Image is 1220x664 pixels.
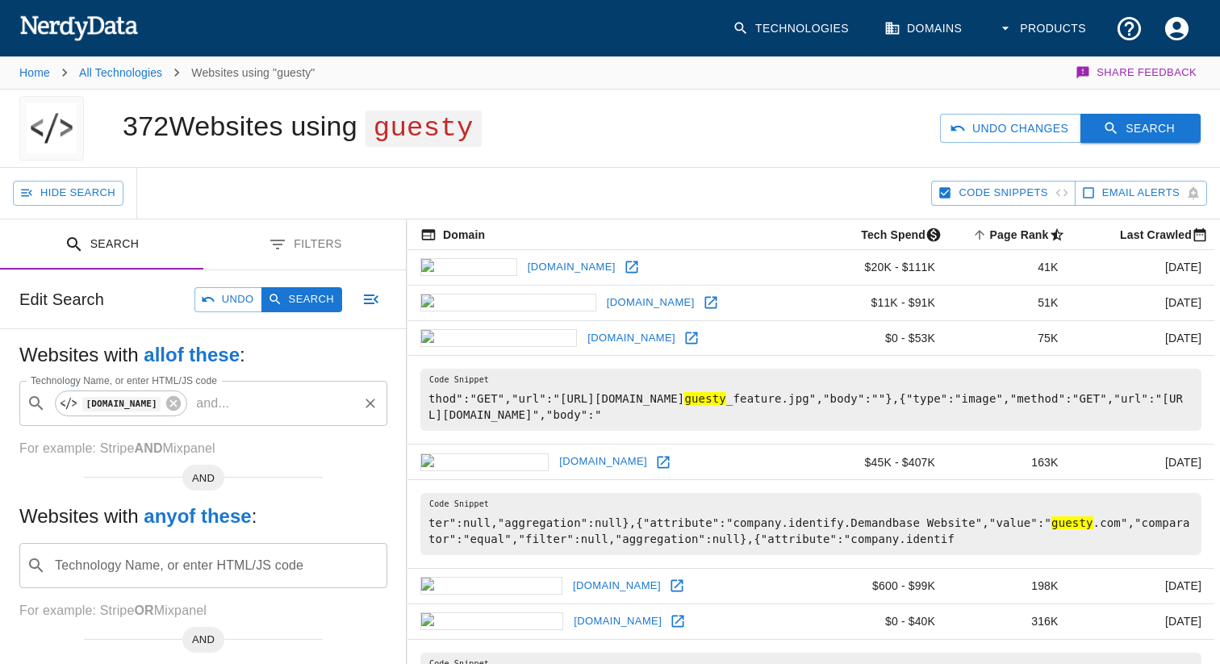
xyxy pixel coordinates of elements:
td: $600 - $99K [817,569,948,604]
pre: ter":null,"aggregation":null},{"attribute":"company.identify.Demandbase Website","value":" .com",... [420,493,1201,555]
td: [DATE] [1072,320,1215,356]
label: Technology Name, or enter HTML/JS code [31,374,217,387]
img: leadiq.com icon [420,453,549,471]
div: [DOMAIN_NAME] [55,390,187,416]
button: Get email alerts with newly found website results. Click to enable. [1075,181,1207,206]
b: all of these [144,344,240,365]
code: [DOMAIN_NAME] [82,397,161,411]
a: Open goodfirms.co in new window [666,609,690,633]
a: [DOMAIN_NAME] [555,449,651,474]
button: Search [261,287,342,312]
td: [DATE] [1072,445,1215,480]
img: NerdyData.com [19,11,138,44]
td: 163K [948,445,1071,480]
td: 51K [948,285,1071,320]
span: A page popularity ranking based on a domain's backlinks. Smaller numbers signal more popular doma... [969,225,1072,244]
a: Home [19,66,50,79]
p: Websites using "guesty" [191,65,315,81]
td: $0 - $40K [817,603,948,639]
a: [DOMAIN_NAME] [570,609,666,634]
a: Technologies [723,5,862,52]
td: 198K [948,569,1071,604]
pre: thod":"GET","url":"[URL][DOMAIN_NAME] _feature.jpg","body":""},{"type":"image","method":"GET","ur... [420,369,1201,431]
td: [DATE] [1072,569,1215,604]
b: OR [134,603,153,617]
button: Products [988,5,1099,52]
a: Open nuki.io in new window [620,255,644,279]
span: The estimated minimum and maximum annual tech spend each webpage has, based on the free, freemium... [840,225,948,244]
a: All Technologies [79,66,162,79]
button: Undo Changes [940,114,1081,144]
a: [DOMAIN_NAME] [569,574,665,599]
button: Hide Search [13,181,123,206]
a: [DOMAIN_NAME] [583,326,679,351]
b: any of these [144,505,251,527]
p: For example: Stripe Mixpanel [19,601,387,620]
p: and ... [190,394,236,413]
span: AND [182,470,224,487]
a: [DOMAIN_NAME] [603,290,699,315]
h6: Edit Search [19,286,104,312]
button: Filters [203,219,407,270]
span: Most recent date this website was successfully crawled [1099,225,1214,244]
td: 316K [948,603,1071,639]
a: Domains [875,5,975,52]
h5: Websites with : [19,503,387,529]
button: Search [1080,114,1201,144]
span: Hide Code Snippets [959,184,1047,203]
span: guesty [366,111,482,147]
img: luggagehero.com icon [420,294,596,311]
button: Clear [359,392,382,415]
button: Undo [194,287,262,312]
p: For example: Stripe Mixpanel [19,439,387,458]
hl: guesty [1051,516,1093,529]
img: teliportme.com icon [420,329,577,347]
span: The registered domain name (i.e. "nerdydata.com"). [420,225,485,244]
a: Open teliportme.com in new window [679,326,704,350]
span: Get email alerts with newly found website results. Click to enable. [1102,184,1180,203]
td: $20K - $111K [817,250,948,286]
td: $11K - $91K [817,285,948,320]
span: AND [182,632,224,648]
td: 41K [948,250,1071,286]
hl: guesty [684,392,725,405]
button: Hide Code Snippets [931,181,1075,206]
a: Open leadiq.com in new window [651,450,675,474]
button: Account Settings [1153,5,1201,52]
nav: breadcrumb [19,56,315,89]
td: [DATE] [1072,250,1215,286]
h5: Websites with : [19,342,387,368]
img: nuki.io icon [420,258,517,276]
button: Support and Documentation [1105,5,1153,52]
a: Open aloware.com in new window [665,574,689,598]
button: Share Feedback [1073,56,1201,89]
td: [DATE] [1072,285,1215,320]
img: "guesty" logo [27,96,77,161]
h1: 372 Websites using [123,111,482,141]
b: AND [134,441,162,455]
a: Open luggagehero.com in new window [699,290,723,315]
td: $0 - $53K [817,320,948,356]
img: aloware.com icon [420,577,562,595]
td: $45K - $407K [817,445,948,480]
iframe: Drift Widget Chat Controller [1139,549,1201,611]
a: [DOMAIN_NAME] [524,255,620,280]
td: [DATE] [1072,603,1215,639]
td: 75K [948,320,1071,356]
img: goodfirms.co icon [420,612,563,630]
